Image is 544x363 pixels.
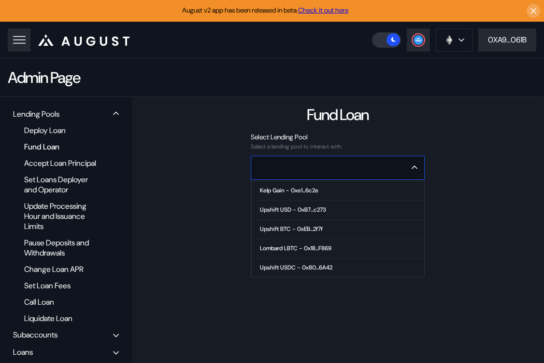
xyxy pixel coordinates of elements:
[251,133,425,141] div: Select Lending Pool
[19,124,107,137] div: Deploy Loan
[8,67,80,88] div: Admin Page
[478,28,536,52] button: 0XA9...061B
[19,312,107,325] div: Liquidate Loan
[19,173,107,196] div: Set Loans Deployer and Operator
[19,296,107,309] div: Call Loan
[488,35,527,45] div: 0XA9...061B
[13,330,57,340] div: Subaccounts
[19,236,107,259] div: Pause Deposits and Withdrawals
[251,143,425,150] div: Select a lending pool to interact with.
[444,35,455,45] img: chain logo
[260,206,326,213] div: Upshift USD - 0xB7...c273
[19,200,107,233] div: Update Processing Hour and Issuance Limits
[19,157,107,170] div: Accept Loan Principal
[19,279,107,292] div: Set Loan Fees
[19,140,107,153] div: Fund Loan
[436,28,472,52] button: chain logo
[252,258,424,278] button: Upshift USDC - 0x80...6A42
[260,187,318,194] div: Kelp Gain - 0xe1...6c2e
[260,226,323,232] div: Upshift BTC - 0xEB...2f7f
[298,6,348,14] a: Check it out here
[252,220,424,239] button: Upshift BTC - 0xEB...2f7f
[252,239,424,258] button: Lombard LBTC - 0x18...F869
[307,105,369,125] div: Fund Loan
[13,347,33,357] div: Loans
[19,263,107,276] div: Change Loan APR
[252,201,424,220] button: Upshift USD - 0xB7...c273
[260,264,332,271] div: Upshift USDC - 0x80...6A42
[252,181,424,201] button: Kelp Gain - 0xe1...6c2e
[251,156,425,180] button: Close menu
[260,245,331,252] div: Lombard LBTC - 0x18...F869
[13,109,59,119] div: Lending Pools
[182,6,348,14] span: August v2 app has been released in beta.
